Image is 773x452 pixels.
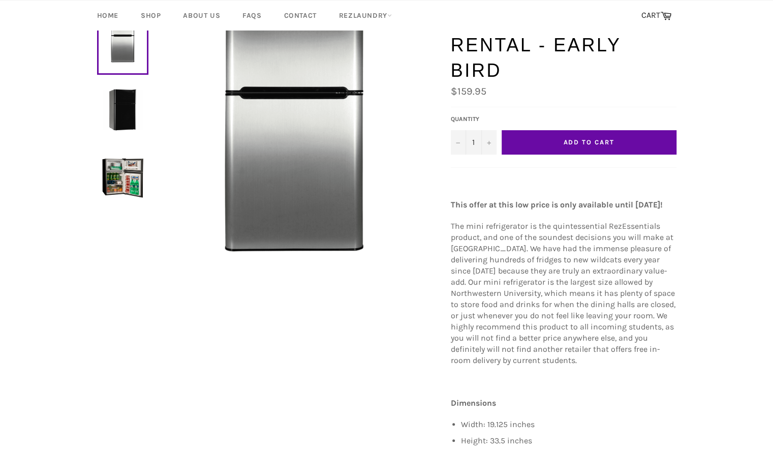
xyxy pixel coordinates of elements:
[451,200,663,209] strong: This offer at this low price is only available until [DATE]!
[102,89,143,130] img: Mini Refrigerator Rental - Early Bird
[451,115,497,124] label: Quantity
[131,1,171,31] a: Shop
[173,1,230,31] a: About Us
[172,8,416,252] img: Mini Refrigerator Rental - Early Bird
[87,1,129,31] a: Home
[451,130,466,155] button: Decrease quantity
[451,8,676,83] h1: Mini Refrigerator Rental - Early Bird
[451,398,496,408] strong: Dimensions
[451,221,675,365] span: The mini refrigerator is the quintessential RezEssentials product, and one of the soundest decisi...
[329,1,402,31] a: RezLaundry
[502,130,676,155] button: Add to Cart
[461,435,676,446] li: Height: 33.5 inches
[102,157,143,198] img: Mini Refrigerator Rental - Early Bird
[563,138,614,146] span: Add to Cart
[451,85,486,97] span: $159.95
[636,5,676,26] a: CART
[274,1,327,31] a: Contact
[481,130,497,155] button: Increase quantity
[232,1,271,31] a: FAQs
[461,419,676,430] li: Width: 19.125 inches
